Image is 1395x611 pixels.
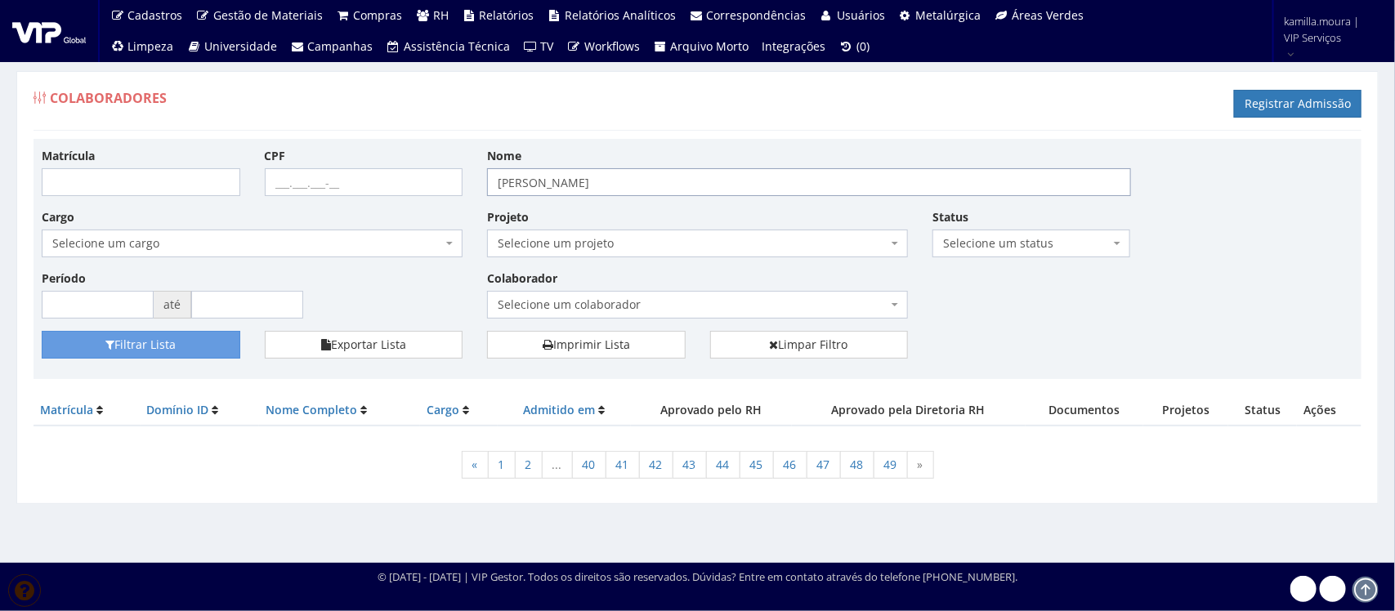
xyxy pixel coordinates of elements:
[378,569,1017,585] div: © [DATE] - [DATE] | VIP Gestor. Todos os direitos são reservados. Dúvidas? Entre em contato atrav...
[462,451,489,479] a: « Anterior
[498,297,888,313] span: Selecione um colaborador
[266,402,357,417] a: Nome Completo
[1026,395,1144,426] th: Documentos
[154,291,191,319] span: até
[213,7,323,23] span: Gestão de Materiais
[265,148,286,164] label: CPF
[541,38,554,54] span: TV
[181,31,284,62] a: Universidade
[707,7,807,23] span: Correspondências
[354,7,403,23] span: Compras
[907,451,934,479] span: »
[706,451,740,479] a: 44
[487,230,908,257] span: Selecione um projeto
[204,38,277,54] span: Universidade
[487,331,686,359] a: Imprimir Lista
[516,31,561,62] a: TV
[584,38,640,54] span: Workflows
[565,7,676,23] span: Relatórios Analíticos
[524,402,596,417] a: Admitido em
[756,31,833,62] a: Integrações
[487,148,521,164] label: Nome
[874,451,908,479] a: 49
[856,38,870,54] span: (0)
[404,38,510,54] span: Assistência Técnica
[265,168,463,196] input: ___.___.___-__
[932,209,968,225] label: Status
[265,331,463,359] button: Exportar Lista
[1297,395,1361,426] th: Ações
[308,38,373,54] span: Campanhas
[40,402,93,417] a: Matrícula
[1284,13,1374,46] span: kamilla.moura | VIP Serviços
[561,31,647,62] a: Workflows
[943,235,1111,252] span: Selecione um status
[932,230,1131,257] span: Selecione um status
[480,7,534,23] span: Relatórios
[487,291,908,319] span: Selecione um colaborador
[1234,90,1361,118] a: Registrar Admissão
[498,235,888,252] span: Selecione um projeto
[487,209,529,225] label: Projeto
[488,451,516,479] a: 1
[762,38,826,54] span: Integrações
[646,31,756,62] a: Arquivo Morto
[42,209,74,225] label: Cargo
[427,402,459,417] a: Cargo
[639,451,673,479] a: 42
[42,148,95,164] label: Matrícula
[284,31,380,62] a: Campanhas
[380,31,517,62] a: Assistência Técnica
[837,7,885,23] span: Usuários
[52,235,442,252] span: Selecione um cargo
[671,38,749,54] span: Arquivo Morto
[916,7,981,23] span: Metalúrgica
[606,451,640,479] a: 41
[807,451,841,479] a: 47
[42,270,86,287] label: Período
[433,7,449,23] span: RH
[128,7,183,23] span: Cadastros
[104,31,181,62] a: Limpeza
[515,451,543,479] a: 2
[840,451,874,479] a: 48
[572,451,606,479] a: 40
[792,395,1026,426] th: Aprovado pela Diretoria RH
[487,270,557,287] label: Colaborador
[631,395,791,426] th: Aprovado pelo RH
[740,451,774,479] a: 45
[1012,7,1084,23] span: Áreas Verdes
[128,38,174,54] span: Limpeza
[50,89,167,107] span: Colaboradores
[42,331,240,359] button: Filtrar Lista
[673,451,707,479] a: 43
[542,451,573,479] span: ...
[12,19,86,43] img: logo
[773,451,807,479] a: 46
[710,331,909,359] a: Limpar Filtro
[147,402,209,417] a: Domínio ID
[1228,395,1297,426] th: Status
[833,31,877,62] a: (0)
[1143,395,1228,426] th: Projetos
[42,230,463,257] span: Selecione um cargo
